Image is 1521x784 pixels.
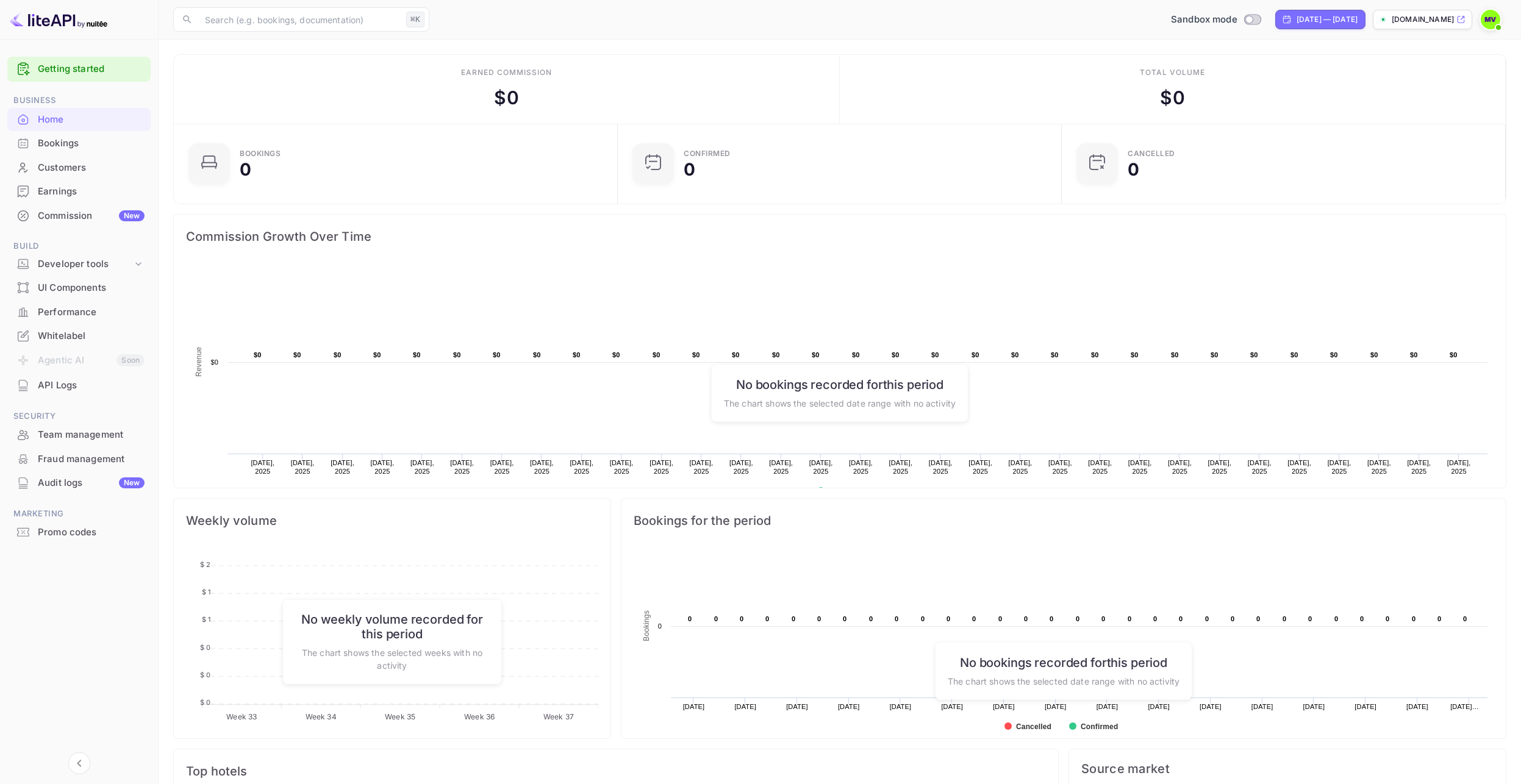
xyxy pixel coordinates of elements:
[38,281,145,295] div: UI Components
[7,521,151,543] a: Promo codes
[7,108,151,132] div: Home
[1128,161,1139,178] div: 0
[7,301,151,324] div: Performance
[1328,459,1351,475] text: [DATE], 2025
[765,615,769,622] text: 0
[1011,351,1019,358] text: $0
[1171,13,1237,27] span: Sandbox mode
[786,703,808,710] text: [DATE]
[200,560,210,569] tspan: $ 2
[929,459,953,475] text: [DATE], 2025
[1334,615,1338,622] text: 0
[7,240,151,253] span: Build
[1450,703,1479,710] text: [DATE]…
[690,459,714,475] text: [DATE], 2025
[7,156,151,180] div: Customers
[226,712,257,721] tspan: Week 33
[202,615,210,624] tspan: $ 1
[38,137,145,151] div: Bookings
[38,257,132,271] div: Developer tools
[1370,351,1378,358] text: $0
[892,351,900,358] text: $0
[7,132,151,154] a: Bookings
[7,324,151,347] a: Whitelabel
[724,396,956,409] p: The chart shows the selected date range with no activity
[464,712,495,721] tspan: Week 36
[1076,615,1079,622] text: 0
[734,703,756,710] text: [DATE]
[1303,703,1325,710] text: [DATE]
[683,703,705,710] text: [DATE]
[972,351,979,358] text: $0
[7,447,151,471] div: Fraud management
[1205,615,1209,622] text: 0
[200,643,210,652] tspan: $ 0
[291,459,315,475] text: [DATE], 2025
[1128,459,1152,475] text: [DATE], 2025
[7,471,151,494] a: Audit logsNew
[7,254,151,275] div: Developer tools
[1386,615,1389,622] text: 0
[331,459,354,475] text: [DATE], 2025
[1367,459,1391,475] text: [DATE], 2025
[1088,459,1112,475] text: [DATE], 2025
[186,511,598,530] span: Weekly volume
[240,150,281,157] div: Bookings
[1045,703,1067,710] text: [DATE]
[38,476,145,490] div: Audit logs
[7,132,151,155] div: Bookings
[38,62,145,76] a: Getting started
[829,487,860,496] text: Revenue
[1131,351,1139,358] text: $0
[7,471,151,495] div: Audit logsNew
[490,459,514,475] text: [DATE], 2025
[254,351,262,358] text: $0
[1208,459,1231,475] text: [DATE], 2025
[948,655,1179,669] h6: No bookings recorded for this period
[10,10,107,29] img: LiteAPI logo
[1128,150,1175,157] div: CANCELLED
[792,615,795,622] text: 0
[295,646,489,672] p: The chart shows the selected weeks with no activity
[1081,761,1494,776] span: Source market
[1248,459,1272,475] text: [DATE], 2025
[573,351,581,358] text: $0
[998,615,1002,622] text: 0
[200,671,210,679] tspan: $ 0
[7,108,151,130] a: Home
[7,57,151,82] div: Getting started
[371,459,395,475] text: [DATE], 2025
[38,379,145,393] div: API Logs
[7,301,151,323] a: Performance
[240,161,251,178] div: 0
[852,351,860,358] text: $0
[7,410,151,423] span: Security
[1097,703,1118,710] text: [DATE]
[7,423,151,446] a: Team management
[334,351,342,358] text: $0
[1297,14,1358,25] div: [DATE] — [DATE]
[7,324,151,348] div: Whitelabel
[7,374,151,396] a: API Logs
[972,615,976,622] text: 0
[38,329,145,343] div: Whitelabel
[1051,351,1059,358] text: $0
[1406,703,1428,710] text: [DATE]
[1024,615,1028,622] text: 0
[198,7,401,32] input: Search (e.g. bookings, documentation)
[809,459,833,475] text: [DATE], 2025
[1410,351,1418,358] text: $0
[869,615,873,622] text: 0
[1250,351,1258,358] text: $0
[410,459,434,475] text: [DATE], 2025
[119,210,145,221] div: New
[186,761,1046,781] span: Top hotels
[1081,722,1118,731] text: Confirmed
[494,84,518,112] div: $ 0
[7,204,151,227] a: CommissionNew
[570,459,593,475] text: [DATE], 2025
[7,94,151,107] span: Business
[373,351,381,358] text: $0
[889,459,912,475] text: [DATE], 2025
[1016,722,1051,731] text: Cancelled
